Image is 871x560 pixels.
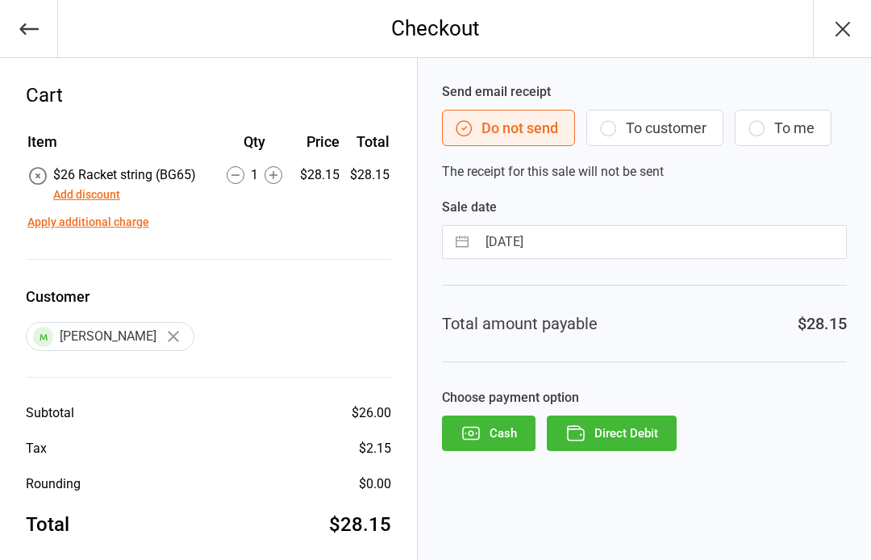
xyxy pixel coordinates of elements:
div: $28.15 [296,165,340,185]
th: Item [27,131,213,164]
label: Send email receipt [442,82,847,102]
div: Total amount payable [442,311,598,336]
button: To me [735,110,831,146]
div: Rounding [26,474,81,494]
td: $28.15 [346,165,390,204]
th: Total [346,131,390,164]
div: The receipt for this sale will not be sent [442,82,847,182]
div: Price [296,131,340,153]
label: Sale date [442,198,847,217]
div: Total [26,510,69,539]
div: [PERSON_NAME] [26,322,194,351]
div: $2.15 [359,439,391,458]
div: Subtotal [26,403,74,423]
button: Direct Debit [547,416,677,451]
div: $28.15 [798,311,847,336]
button: Apply additional charge [27,214,149,231]
label: Customer [26,286,391,307]
label: Choose payment option [442,388,847,407]
div: Cart [26,81,391,110]
div: $26.00 [352,403,391,423]
div: $0.00 [359,474,391,494]
div: $28.15 [329,510,391,539]
button: To customer [586,110,723,146]
button: Cash [442,416,536,451]
div: 1 [215,165,294,185]
th: Qty [215,131,294,164]
button: Do not send [442,110,575,146]
button: Add discount [53,186,120,203]
div: Tax [26,439,47,458]
span: $26 Racket string (BG65) [53,167,196,182]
